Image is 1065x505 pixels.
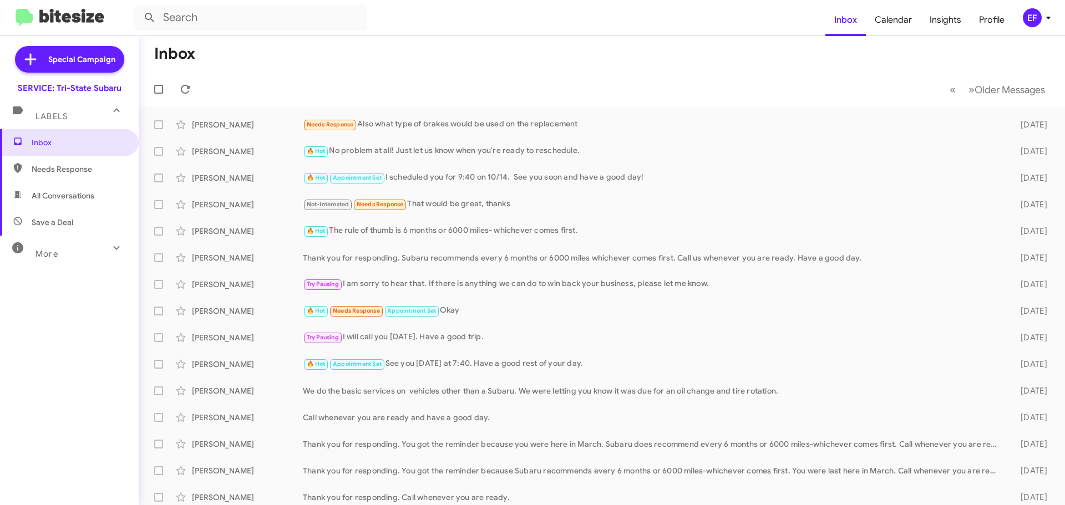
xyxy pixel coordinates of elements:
span: Labels [35,111,68,121]
div: [DATE] [1003,252,1056,263]
div: Okay [303,304,1003,317]
a: Special Campaign [15,46,124,73]
div: [DATE] [1003,385,1056,396]
div: [DATE] [1003,359,1056,370]
div: [DATE] [1003,412,1056,423]
input: Search [134,4,367,31]
div: Thank you for responding. Subaru recommends every 6 months or 6000 miles whichever comes first. C... [303,252,1003,263]
span: 🔥 Hot [307,174,326,181]
a: Insights [921,4,970,36]
span: Appointment Set [333,360,382,368]
button: EF [1013,8,1053,27]
span: Appointment Set [333,174,382,181]
div: No problem at all! Just let us know when you're ready to reschedule. [303,145,1003,157]
div: We do the basic services on vehicles other than a Subaru. We were letting you know it was due for... [303,385,1003,396]
span: Older Messages [975,84,1045,96]
div: See you [DATE] at 7:40. Have a good rest of your day. [303,358,1003,370]
div: [DATE] [1003,332,1056,343]
span: 🔥 Hot [307,147,326,155]
a: Profile [970,4,1013,36]
div: [PERSON_NAME] [192,252,303,263]
div: [DATE] [1003,279,1056,290]
a: Inbox [825,4,866,36]
button: Next [962,78,1052,101]
span: 🔥 Hot [307,307,326,314]
span: Needs Response [307,121,354,128]
div: Also what type of brakes would be used on the replacement [303,118,1003,131]
span: » [968,83,975,96]
div: The rule of thumb is 6 months or 6000 miles- whichever comes first. [303,225,1003,237]
div: [PERSON_NAME] [192,465,303,476]
div: [DATE] [1003,492,1056,503]
div: [PERSON_NAME] [192,412,303,423]
div: [PERSON_NAME] [192,359,303,370]
div: [PERSON_NAME] [192,438,303,450]
div: [DATE] [1003,146,1056,157]
a: Calendar [866,4,921,36]
span: Needs Response [32,164,126,175]
div: [PERSON_NAME] [192,332,303,343]
div: [DATE] [1003,465,1056,476]
span: Save a Deal [32,217,73,228]
div: I scheduled you for 9:40 on 10/14. See you soon and have a good day! [303,171,1003,184]
span: « [950,83,956,96]
div: [DATE] [1003,172,1056,183]
div: [PERSON_NAME] [192,492,303,503]
div: [PERSON_NAME] [192,172,303,183]
span: Special Campaign [48,54,115,65]
div: EF [1023,8,1042,27]
div: [PERSON_NAME] [192,199,303,210]
nav: Page navigation example [944,78,1052,101]
span: Try Pausing [307,280,339,288]
div: SERVICE: Tri-State Subaru [18,83,121,94]
div: I am sorry to hear that. If there is anything we can do to win back your business, please let me ... [303,278,1003,290]
div: Call whenever you are ready and have a good day. [303,412,1003,423]
span: 🔥 Hot [307,227,326,234]
span: Needs Response [357,201,404,208]
div: Thank you for responding. You got the reminder because you were here in March. Subaru does recomm... [303,438,1003,450]
span: 🔥 Hot [307,360,326,368]
div: [PERSON_NAME] [192,146,303,157]
span: Inbox [32,137,126,148]
span: Not-Interested [307,201,349,208]
div: Thank you for responding. You got the reminder because Subaru recommends every 6 months or 6000 m... [303,465,1003,476]
div: [PERSON_NAME] [192,119,303,130]
button: Previous [943,78,962,101]
div: [DATE] [1003,199,1056,210]
div: Thank you for responding. Call whenever you are ready. [303,492,1003,503]
span: Needs Response [333,307,380,314]
span: Appointment Set [387,307,436,314]
span: Try Pausing [307,334,339,341]
div: [DATE] [1003,438,1056,450]
div: [PERSON_NAME] [192,305,303,317]
span: All Conversations [32,190,94,201]
div: [DATE] [1003,226,1056,237]
div: I will call you [DATE]. Have a good trip. [303,331,1003,344]
div: [DATE] [1003,119,1056,130]
div: [PERSON_NAME] [192,279,303,290]
div: That would be great, thanks [303,198,1003,211]
div: [PERSON_NAME] [192,385,303,396]
span: More [35,249,58,259]
h1: Inbox [154,45,195,63]
div: [DATE] [1003,305,1056,317]
div: [PERSON_NAME] [192,226,303,237]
